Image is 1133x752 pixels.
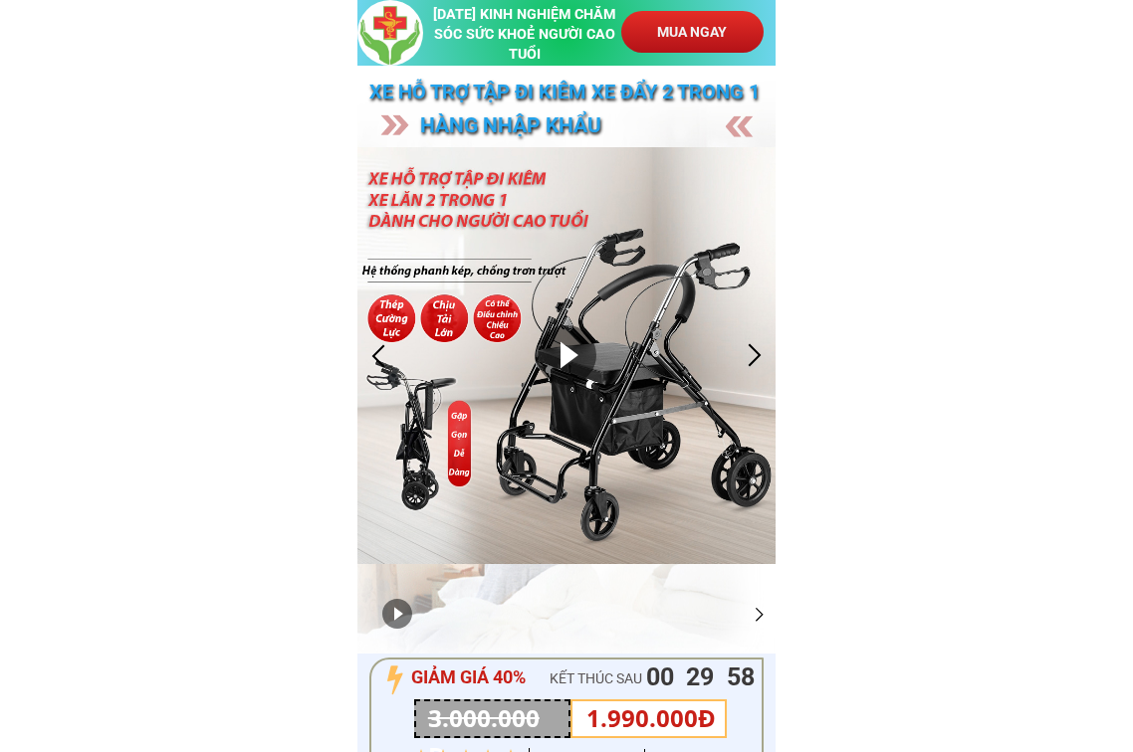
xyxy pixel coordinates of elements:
[429,5,620,65] h3: [DATE] KINH NGHIỆM CHĂM SÓC SỨC KHOẺ NGƯỜI CAO TUỔI
[420,109,733,176] h3: hàng nhập khẩu [GEOGRAPHIC_DATA]
[369,76,771,107] h3: Xe hỗ trợ tập đi KIÊM xe đẩy 2 trong 1
[621,11,763,53] p: MUA NGAY
[411,663,549,692] h3: GIẢM GIÁ 40%
[586,699,720,737] h3: 1.990.000Đ
[550,667,683,689] h3: KẾT THÚC SAU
